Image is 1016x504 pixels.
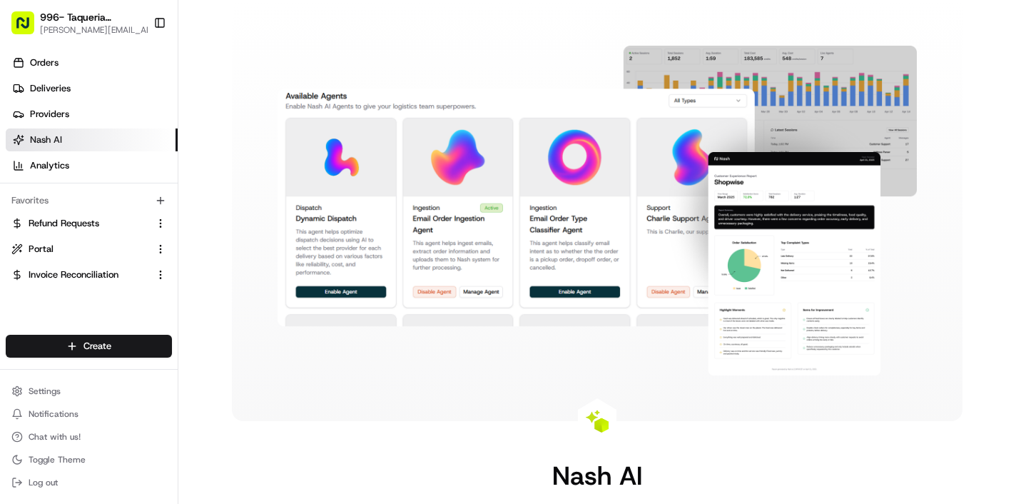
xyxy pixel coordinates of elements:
a: Providers [6,103,178,126]
button: Log out [6,473,172,493]
span: Analytics [30,159,69,172]
a: Orders [6,51,178,74]
span: Providers [30,108,69,121]
span: Chat with us! [29,431,81,443]
button: 996- Taqueria [GEOGRAPHIC_DATA]- [GEOGRAPHIC_DATA] [40,10,143,24]
span: Deliveries [30,82,71,95]
a: Portal [11,243,149,256]
span: Log out [29,477,58,488]
span: Nash AI [30,133,62,146]
span: Notifications [29,408,78,420]
a: Refund Requests [11,217,149,230]
span: Invoice Reconciliation [29,268,118,281]
img: Nash AI Dashboard [278,46,917,376]
button: Notifications [6,404,172,424]
span: Settings [29,385,61,397]
a: Nash AI [6,128,178,151]
a: Invoice Reconciliation [11,268,149,281]
button: Toggle Theme [6,450,172,470]
div: Favorites [6,189,172,212]
button: Chat with us! [6,427,172,447]
span: Create [83,340,111,353]
button: Refund Requests [6,212,172,235]
span: Orders [30,56,59,69]
a: Analytics [6,154,178,177]
span: Portal [29,243,54,256]
span: Refund Requests [29,217,99,230]
a: Deliveries [6,77,178,100]
span: Toggle Theme [29,454,86,465]
button: Settings [6,381,172,401]
button: 996- Taqueria [GEOGRAPHIC_DATA]- [GEOGRAPHIC_DATA][PERSON_NAME][EMAIL_ADDRESS][DOMAIN_NAME] [6,6,148,40]
button: [PERSON_NAME][EMAIL_ADDRESS][DOMAIN_NAME] [40,24,159,36]
img: Nash AI Logo [586,410,609,433]
button: Portal [6,238,172,261]
button: Invoice Reconciliation [6,263,172,286]
h1: Nash AI [552,461,642,490]
button: Create [6,335,172,358]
